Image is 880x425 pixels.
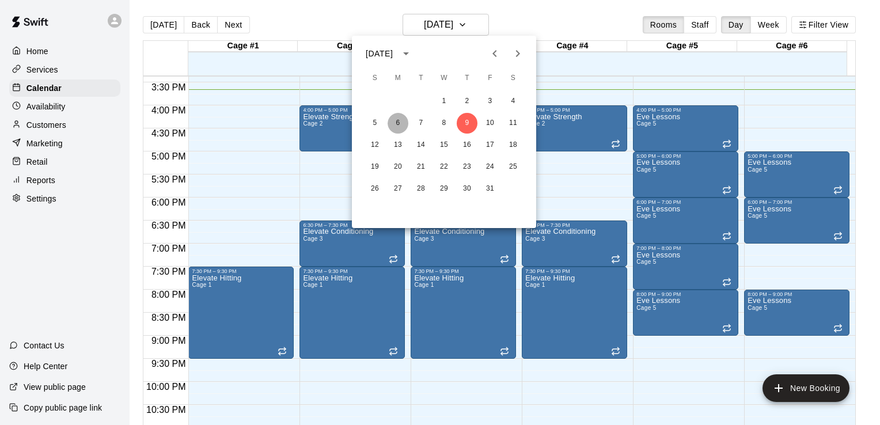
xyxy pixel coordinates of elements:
button: 12 [365,135,385,155]
button: 26 [365,179,385,199]
button: 8 [434,113,454,134]
button: 30 [457,179,477,199]
span: Monday [388,67,408,90]
button: 7 [411,113,431,134]
button: 22 [434,157,454,177]
button: 13 [388,135,408,155]
button: 24 [480,157,500,177]
span: Thursday [457,67,477,90]
button: 29 [434,179,454,199]
span: Sunday [365,67,385,90]
span: Wednesday [434,67,454,90]
button: 20 [388,157,408,177]
button: 2 [457,91,477,112]
button: Previous month [483,42,506,65]
button: 31 [480,179,500,199]
button: 6 [388,113,408,134]
button: 21 [411,157,431,177]
button: 25 [503,157,524,177]
button: 3 [480,91,500,112]
button: 18 [503,135,524,155]
span: Saturday [503,67,524,90]
button: 4 [503,91,524,112]
button: 28 [411,179,431,199]
button: 11 [503,113,524,134]
button: 14 [411,135,431,155]
button: 10 [480,113,500,134]
button: 27 [388,179,408,199]
button: 17 [480,135,500,155]
span: Friday [480,67,500,90]
button: 5 [365,113,385,134]
button: Next month [506,42,529,65]
button: 19 [365,157,385,177]
button: calendar view is open, switch to year view [396,44,416,63]
button: 9 [457,113,477,134]
button: 1 [434,91,454,112]
button: 16 [457,135,477,155]
span: Tuesday [411,67,431,90]
button: 15 [434,135,454,155]
button: 23 [457,157,477,177]
div: [DATE] [366,48,393,60]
